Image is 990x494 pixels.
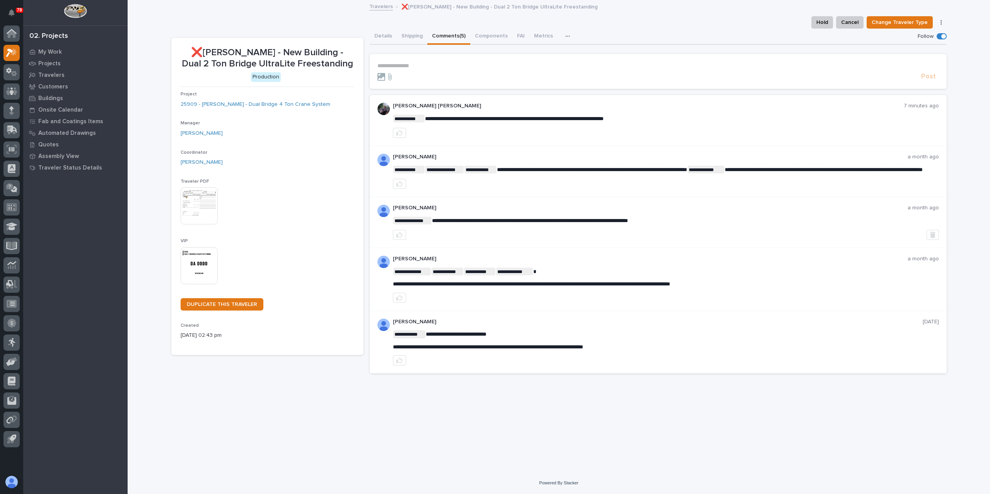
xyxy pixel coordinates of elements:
[38,165,102,171] p: Traveler Status Details
[918,72,939,81] button: Post
[393,230,406,240] button: like this post
[181,179,209,184] span: Traveler PDF
[377,256,390,268] img: AOh14GjTRfkD1oUMcB0TemJ99d1W6S72D1qI3y53uSh2WIfob9-94IqIlJUlukijh7zEU6q04HSlcabwtpdPkUfvSgFdPLuR9...
[393,293,406,303] button: like this post
[370,29,397,45] button: Details
[393,256,908,262] p: [PERSON_NAME]
[38,107,83,114] p: Onsite Calendar
[23,92,128,104] a: Buildings
[927,230,939,240] button: Delete post
[393,205,908,211] p: [PERSON_NAME]
[918,33,934,40] p: Follow
[377,154,390,166] img: AOh14GjSnsZhInYMAl2VIng-st1Md8In0uqDMk7tOoQNx6CrVl7ct0jB5IZFYVrQT5QA0cOuF6lsKrjh3sjyefAjBh-eRxfSk...
[393,179,406,189] button: like this post
[397,29,427,45] button: Shipping
[841,18,859,27] span: Cancel
[64,4,87,18] img: Workspace Logo
[187,302,257,307] span: DUPLICATE THIS TRAVELER
[29,32,68,41] div: 02. Projects
[38,141,59,148] p: Quotes
[923,319,939,325] p: [DATE]
[10,9,20,22] div: Notifications78
[23,162,128,173] a: Traveler Status Details
[529,29,558,45] button: Metrics
[181,323,199,328] span: Created
[38,130,96,137] p: Automated Drawings
[181,331,354,340] p: [DATE] 02:43 pm
[904,103,939,109] p: 7 minutes ago
[181,92,197,97] span: Project
[181,150,207,155] span: Coordinator
[181,239,188,243] span: VIP
[393,319,923,325] p: [PERSON_NAME]
[23,115,128,127] a: Fab and Coatings Items
[921,72,936,81] span: Post
[181,47,354,70] p: ❌[PERSON_NAME] - New Building - Dual 2 Ton Bridge UltraLite Freestanding
[17,7,22,13] p: 78
[369,2,393,10] a: Travelers
[23,81,128,92] a: Customers
[377,205,390,217] img: AOh14GjpcA6ydKGAvwfezp8OhN30Q3_1BHk5lQOeczEvCIoEuGETHm2tT-JUDAHyqffuBe4ae2BInEDZwLlH3tcCd_oYlV_i4...
[23,46,128,58] a: My Work
[512,29,529,45] button: FAI
[251,72,281,82] div: Production
[836,16,864,29] button: Cancel
[38,83,68,90] p: Customers
[38,95,63,102] p: Buildings
[38,49,62,56] p: My Work
[377,103,390,115] img: J6irDCNTStG5Atnk4v9O
[181,100,330,109] a: 25909 - [PERSON_NAME] - Dual Bridge 4 Ton Crane System
[908,256,939,262] p: a month ago
[181,298,263,311] a: DUPLICATE THIS TRAVELER
[872,18,928,27] span: Change Traveler Type
[23,58,128,69] a: Projects
[539,480,578,485] a: Powered By Stacker
[816,18,828,27] span: Hold
[181,129,223,138] a: [PERSON_NAME]
[393,103,904,109] p: [PERSON_NAME] [PERSON_NAME]
[181,121,200,126] span: Manager
[867,16,933,29] button: Change Traveler Type
[393,128,406,138] button: like this post
[427,29,470,45] button: Comments (5)
[811,16,833,29] button: Hold
[908,154,939,160] p: a month ago
[23,69,128,81] a: Travelers
[23,150,128,162] a: Assembly View
[38,60,61,67] p: Projects
[181,158,223,166] a: [PERSON_NAME]
[377,319,390,331] img: AOh14GjSnsZhInYMAl2VIng-st1Md8In0uqDMk7tOoQNx6CrVl7ct0jB5IZFYVrQT5QA0cOuF6lsKrjh3sjyefAjBh-eRxfSk...
[38,118,103,125] p: Fab and Coatings Items
[393,154,908,160] p: [PERSON_NAME]
[23,127,128,139] a: Automated Drawings
[401,2,597,10] p: ❌[PERSON_NAME] - New Building - Dual 2 Ton Bridge UltraLite Freestanding
[23,104,128,115] a: Onsite Calendar
[470,29,512,45] button: Components
[38,72,65,79] p: Travelers
[23,139,128,150] a: Quotes
[3,5,20,21] button: Notifications
[38,153,79,160] p: Assembly View
[908,205,939,211] p: a month ago
[393,355,406,365] button: like this post
[3,474,20,490] button: users-avatar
